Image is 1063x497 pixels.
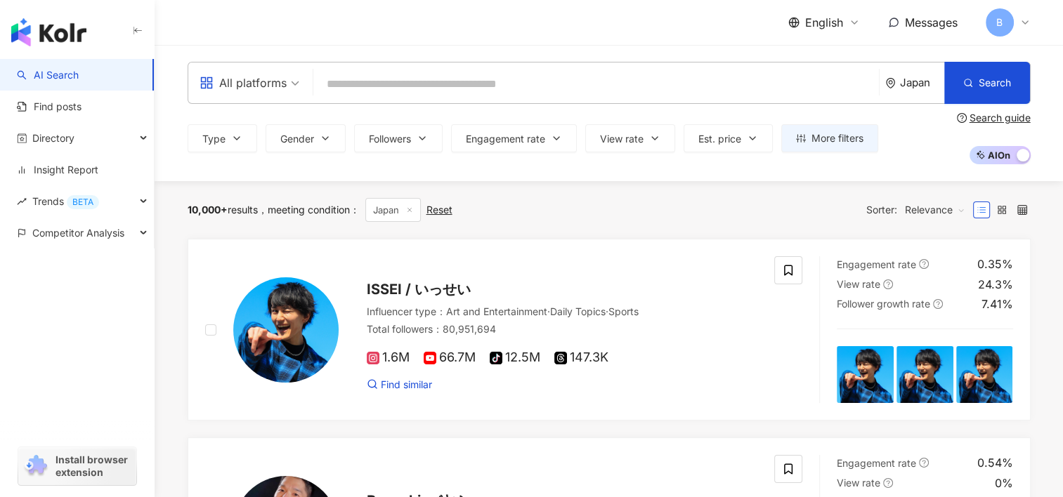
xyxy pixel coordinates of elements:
[56,453,132,479] span: Install browser extension
[17,163,98,177] a: Insight Report
[885,78,896,88] span: environment
[490,350,540,365] span: 12.5M
[977,455,1013,470] div: 0.54%
[424,350,476,365] span: 66.7M
[188,204,228,216] span: 10,000+
[600,133,644,145] span: View rate
[554,350,608,365] span: 147.3K
[367,378,432,392] a: Find similar
[233,277,339,383] img: KOL Avatar
[979,77,1011,88] span: Search
[32,217,124,249] span: Competitor Analysis
[982,296,1013,312] div: 7.41%
[837,298,930,310] span: Follower growth rate
[367,281,471,298] span: ISSEI / いっせい
[547,305,550,317] span: ·
[608,305,639,317] span: Sports
[17,197,27,206] span: rise
[280,133,314,145] span: Gender
[354,124,443,152] button: Followers
[944,62,1030,104] button: Search
[805,15,843,30] span: English
[866,199,973,221] div: Sorter:
[896,346,953,403] img: post-image
[811,133,863,144] span: More filters
[883,478,893,488] span: question-circle
[698,133,741,145] span: Est. price
[837,278,880,290] span: View rate
[995,475,1013,491] div: 0%
[837,346,894,403] img: post-image
[17,100,81,114] a: Find posts
[466,133,545,145] span: Engagement rate
[585,124,675,152] button: View rate
[188,204,258,216] div: results
[970,112,1031,124] div: Search guide
[367,305,758,319] div: Influencer type ：
[367,322,758,336] div: Total followers ： 80,951,694
[369,133,411,145] span: Followers
[188,239,1031,420] a: KOL AvatarISSEI / いっせいInfluencer type：Art and Entertainment·Daily Topics·SportsTotal followers：80...
[919,259,929,269] span: question-circle
[883,279,893,289] span: question-circle
[200,76,214,90] span: appstore
[684,124,773,152] button: Est. price
[977,256,1013,272] div: 0.35%
[550,305,606,317] span: Daily Topics
[32,185,99,217] span: Trends
[381,378,432,392] span: Find similar
[933,299,943,309] span: question-circle
[367,350,410,365] span: 1.6M
[200,72,287,94] div: All platforms
[905,15,958,29] span: Messages
[905,199,965,221] span: Relevance
[919,458,929,468] span: question-circle
[67,195,99,209] div: BETA
[451,124,577,152] button: Engagement rate
[365,198,421,222] span: Japan
[837,457,916,469] span: Engagement rate
[978,277,1013,292] div: 24.3%
[837,477,880,489] span: View rate
[18,447,136,485] a: chrome extensionInstall browser extension
[188,124,257,152] button: Type
[258,204,360,216] span: meeting condition ：
[837,258,916,270] span: Engagement rate
[996,15,1003,30] span: B
[32,122,74,154] span: Directory
[202,133,226,145] span: Type
[11,18,86,46] img: logo
[956,346,1013,403] img: post-image
[426,204,452,216] div: Reset
[781,124,878,152] button: More filters
[266,124,346,152] button: Gender
[17,68,79,82] a: searchAI Search
[446,305,547,317] span: Art and Entertainment
[22,455,49,477] img: chrome extension
[957,113,967,123] span: question-circle
[900,77,944,88] div: Japan
[606,305,608,317] span: ·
